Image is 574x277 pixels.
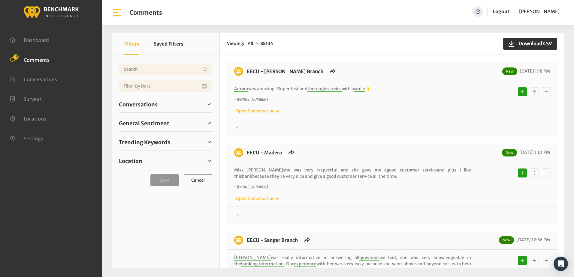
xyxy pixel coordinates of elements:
span: questions [359,255,379,261]
div: Basic example [516,86,552,98]
button: Cancel [184,174,212,186]
span: [DATE] 12:56 PM [515,237,550,243]
span: good customer service [387,167,437,173]
a: Conversations [119,100,212,109]
img: benchmark [23,4,79,19]
a: Settings [10,135,43,141]
span: New [502,149,517,156]
span: Settings [24,135,43,141]
a: Logout [493,8,509,14]
button: Download CSV [503,38,557,50]
p: was really informative in answering all we had, she was very knowledgeable in the . Our with her ... [234,255,471,273]
span: bank [242,174,252,179]
span: [DATE] 1:01 PM [518,150,550,155]
a: Locations [10,115,46,121]
span: Comments [24,57,50,63]
span: Aurora [234,86,248,92]
span: 15 [13,54,19,60]
span: General Sentiment [119,119,169,127]
h6: EECU - Armstrong Branch [243,67,327,76]
span: Trending Keywords [119,138,170,146]
span: Conversations [119,100,158,109]
a: EECU - [PERSON_NAME] Branch [247,68,323,74]
h1: Comments [129,9,162,16]
div: Open Intercom Messenger [554,257,568,271]
p: she was very respectful and she gave me a and plus I like this because they're very nice and give... [234,167,471,180]
span: thorough service [307,86,342,92]
span: experience [294,261,316,267]
div: Basic example [516,167,552,179]
img: benchmark [234,148,243,157]
span: New [502,67,517,75]
a: [PERSON_NAME] [519,6,560,17]
a: EECU - Madera [247,150,282,156]
span: Location [119,157,142,165]
input: Username [119,63,212,75]
span: All [248,41,253,46]
span: new account [323,267,348,273]
span: Surveys [24,96,42,102]
i: ~ [PHONE_NUMBER] [234,97,268,102]
a: Logout [493,6,509,17]
div: Basic example [516,255,552,267]
img: bar [112,7,122,18]
a: Open Conversation [234,108,279,114]
p: was amazing!! Super fast and with a ✨ [234,86,471,92]
i: ~ [PHONE_NUMBER] [234,185,268,189]
span: Miss [PERSON_NAME] [234,167,283,173]
span: Conversations [24,76,57,82]
strong: 88134 [260,41,273,46]
span: Viewing: [227,40,244,47]
button: Filters [124,33,139,55]
a: Surveys [10,96,42,102]
a: Dashboard [10,37,49,43]
a: Conversations [10,76,57,82]
a: General Sentiment [119,119,212,128]
a: Trending Keywords [119,138,212,147]
a: Comments 15 [10,56,50,62]
span: Dashboard [24,37,49,43]
span: banking information [241,261,284,267]
span: New [499,236,514,244]
h6: EECU - Sanger Branch [243,236,301,245]
button: Saved Filters [154,33,183,55]
span: Download CSV [515,40,552,47]
span: [DATE] 1:18 PM [518,68,550,74]
a: EECU - Sanger Branch [247,237,298,243]
h6: EECU - Madera [243,148,285,157]
img: benchmark [234,67,243,76]
button: Open Calendar [201,80,209,92]
span: Locations [24,116,46,122]
span: [PERSON_NAME] [519,8,560,14]
input: Date range input field [119,80,212,92]
img: benchmark [234,236,243,245]
a: Location [119,156,212,165]
span: [PERSON_NAME] [234,255,271,261]
span: smile [354,86,365,92]
a: Open Conversation [234,196,279,201]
